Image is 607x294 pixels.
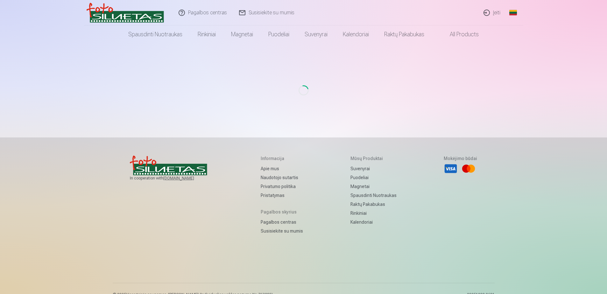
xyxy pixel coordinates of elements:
[190,25,223,43] a: Rinkiniai
[87,3,164,23] img: /v3
[261,209,303,215] h5: Pagalbos skyrius
[163,176,209,181] a: [DOMAIN_NAME]
[261,155,303,162] h5: Informacija
[350,164,397,173] a: Suvenyrai
[261,182,303,191] a: Privatumo politika
[261,191,303,200] a: Pristatymas
[350,155,397,162] h5: Mūsų produktai
[350,182,397,191] a: Magnetai
[261,218,303,227] a: Pagalbos centras
[462,162,476,176] li: Mastercard
[350,200,397,209] a: Raktų pakabukas
[350,218,397,227] a: Kalendoriai
[261,173,303,182] a: Naudotojo sutartis
[121,25,190,43] a: Spausdinti nuotraukas
[297,25,335,43] a: Suvenyrai
[223,25,261,43] a: Magnetai
[261,164,303,173] a: Apie mus
[350,191,397,200] a: Spausdinti nuotraukas
[444,155,477,162] h5: Mokėjimo būdai
[261,227,303,235] a: Susisiekite su mumis
[432,25,486,43] a: All products
[350,209,397,218] a: Rinkiniai
[130,176,214,181] span: In cooperation with
[261,25,297,43] a: Puodeliai
[444,162,458,176] li: Visa
[350,173,397,182] a: Puodeliai
[335,25,377,43] a: Kalendoriai
[377,25,432,43] a: Raktų pakabukas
